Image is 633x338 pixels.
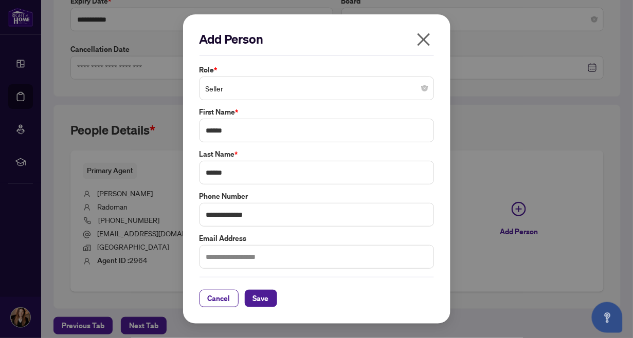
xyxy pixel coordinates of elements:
span: close [415,31,432,48]
span: close-circle [422,85,428,91]
span: Seller [206,79,428,98]
label: First Name [200,106,434,118]
button: Cancel [200,290,239,307]
label: Last Name [200,148,434,160]
h2: Add Person [200,31,434,47]
span: Save [253,290,269,307]
span: Cancel [208,290,230,307]
button: Save [245,290,277,307]
button: Open asap [592,302,623,333]
label: Phone Number [200,191,434,202]
label: Email Address [200,233,434,244]
label: Role [200,64,434,76]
